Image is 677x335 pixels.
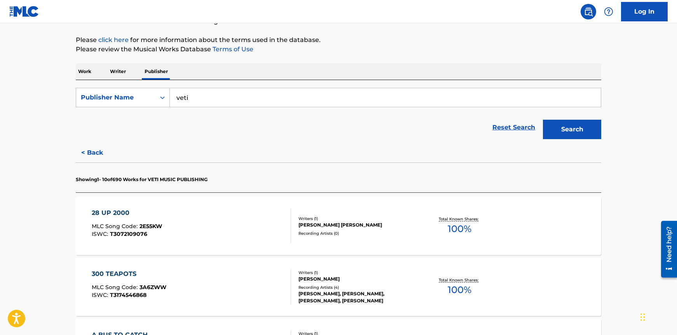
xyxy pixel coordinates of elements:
a: Log In [621,2,668,21]
p: Showing 1 - 10 of 690 Works for VETI MUSIC PUBLISHING [76,176,208,183]
p: Work [76,63,94,80]
a: click here [98,36,129,44]
span: 3A6ZWW [140,284,166,291]
div: [PERSON_NAME], [PERSON_NAME], [PERSON_NAME], [PERSON_NAME] [298,290,416,304]
button: Search [543,120,601,139]
span: T3072109076 [110,230,147,237]
a: 300 TEAPOTSMLC Song Code:3A6ZWWISWC:T3174546868Writers (1)[PERSON_NAME]Recording Artists (4)[PERS... [76,258,601,316]
div: [PERSON_NAME] [PERSON_NAME] [298,222,416,229]
p: Total Known Shares: [439,216,480,222]
span: ISWC : [92,230,110,237]
p: Total Known Shares: [439,277,480,283]
span: 100 % [448,222,471,236]
p: Please for more information about the terms used in the database. [76,35,601,45]
div: Writers ( 1 ) [298,216,416,222]
span: MLC Song Code : [92,284,140,291]
span: 100 % [448,283,471,297]
p: Writer [108,63,128,80]
span: MLC Song Code : [92,223,140,230]
div: Drag [640,305,645,329]
div: [PERSON_NAME] [298,276,416,283]
div: Writers ( 1 ) [298,270,416,276]
a: Public Search [581,4,596,19]
div: Publisher Name [81,93,151,102]
div: Recording Artists ( 4 ) [298,284,416,290]
img: help [604,7,613,16]
p: Publisher [142,63,170,80]
form: Search Form [76,88,601,143]
span: 2E55KW [140,223,162,230]
a: 28 UP 2000MLC Song Code:2E55KWISWC:T3072109076Writers (1)[PERSON_NAME] [PERSON_NAME]Recording Art... [76,197,601,255]
div: Recording Artists ( 0 ) [298,230,416,236]
div: 300 TEAPOTS [92,269,166,279]
a: Reset Search [489,119,539,136]
a: Terms of Use [211,45,253,53]
p: Please review the Musical Works Database [76,45,601,54]
div: 28 UP 2000 [92,208,162,218]
div: Help [601,4,616,19]
img: MLC Logo [9,6,39,17]
span: T3174546868 [110,291,147,298]
iframe: Resource Center [655,218,677,280]
img: search [584,7,593,16]
iframe: Chat Widget [638,298,677,335]
button: < Back [76,143,122,162]
span: ISWC : [92,291,110,298]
